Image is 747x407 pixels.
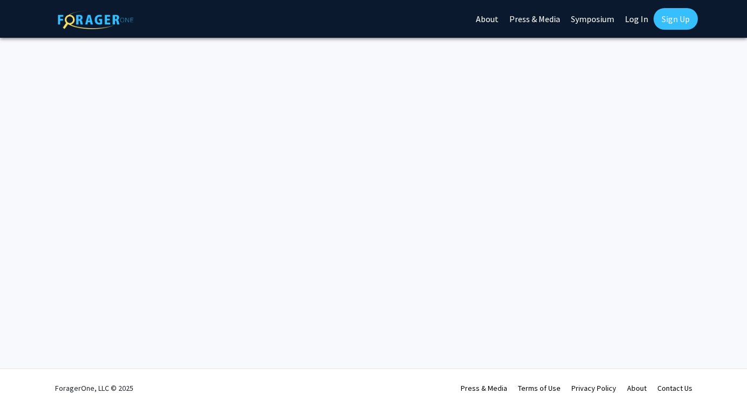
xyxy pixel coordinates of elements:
img: ForagerOne Logo [58,10,133,29]
a: About [627,383,647,393]
div: ForagerOne, LLC © 2025 [55,369,133,407]
a: Press & Media [461,383,507,393]
a: Privacy Policy [571,383,616,393]
a: Sign Up [654,8,698,30]
a: Terms of Use [518,383,561,393]
a: Contact Us [657,383,692,393]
